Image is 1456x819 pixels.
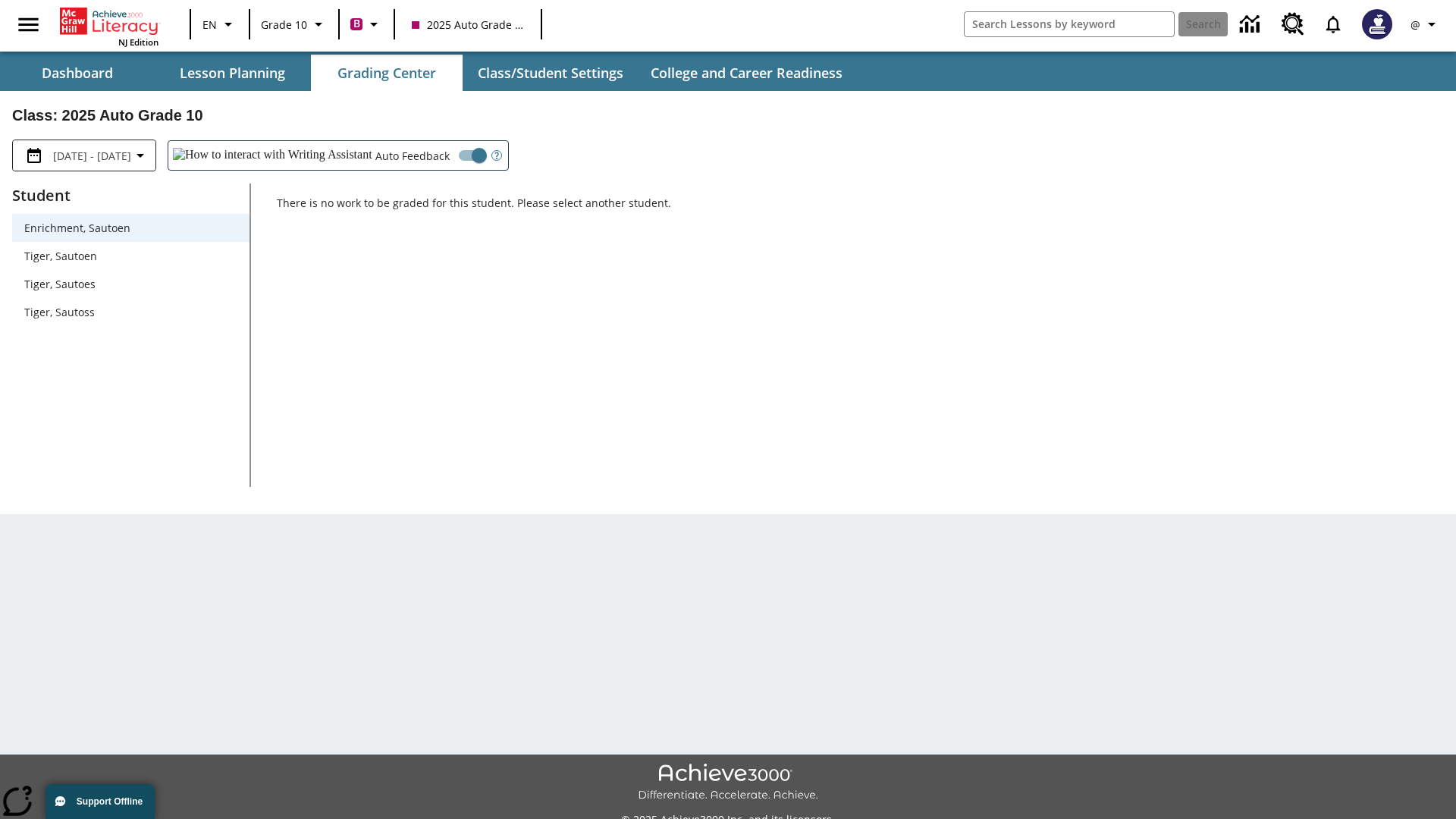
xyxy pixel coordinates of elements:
span: Tiger, Sautoen [24,248,237,264]
span: Tiger, Sautoss [24,304,237,320]
span: [DATE] - [DATE] [53,148,131,164]
span: Auto Feedback [375,148,450,164]
span: @ [1410,17,1420,33]
button: Dashboard [2,55,153,91]
span: Support Offline [77,796,143,807]
p: Student [12,184,249,208]
div: Tiger, Sautoen [12,242,249,270]
img: Avatar [1362,9,1392,39]
img: How to interact with Writing Assistant [173,148,372,163]
div: Tiger, Sautoes [12,270,249,298]
button: Grading Center [311,55,463,91]
span: NJ Edition [118,36,158,48]
a: Notifications [1313,5,1353,44]
button: Open side menu [6,2,51,47]
h2: Class : 2025 Auto Grade 10 [12,103,1444,127]
svg: Collapse Date Range Filter [131,146,149,165]
button: Select the date range menu item [19,146,149,165]
span: B [353,14,360,33]
span: Tiger, Sautoes [24,276,237,292]
span: EN [202,17,217,33]
button: Support Offline [45,784,155,819]
span: 2025 Auto Grade 10 [412,17,524,33]
input: search field [965,12,1174,36]
div: Enrichment, Sautoen [12,214,249,242]
button: Class/Student Settings [466,55,635,91]
div: Tiger, Sautoss [12,298,249,326]
img: Achieve3000 Differentiate Accelerate Achieve [638,764,818,802]
button: Language: EN, Select a language [196,11,244,38]
button: Open Help for Writing Assistant [485,141,508,170]
a: Resource Center, Will open in new tab [1272,4,1313,45]
span: Enrichment, Sautoen [24,220,237,236]
span: Grade 10 [261,17,307,33]
a: Home [60,6,158,36]
button: Grade: Grade 10, Select a grade [255,11,334,38]
button: Boost Class color is violet red. Change class color [344,11,389,38]
p: There is no work to be graded for this student. Please select another student. [277,196,1444,223]
div: Home [60,5,158,48]
button: College and Career Readiness [639,55,855,91]
button: Lesson Planning [156,55,308,91]
a: Data Center [1231,4,1272,45]
button: Select a new avatar [1353,5,1401,44]
button: Profile/Settings [1401,11,1450,38]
